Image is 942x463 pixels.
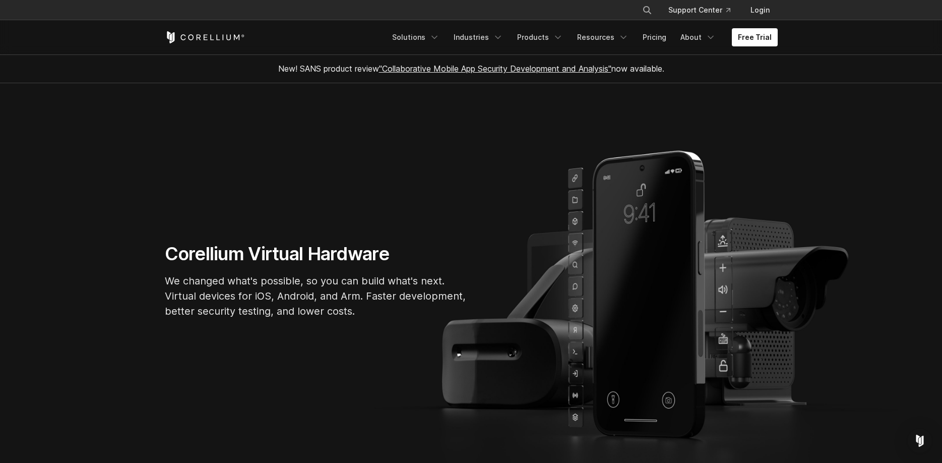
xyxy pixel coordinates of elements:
a: Corellium Home [165,31,245,43]
a: Free Trial [732,28,778,46]
div: Navigation Menu [386,28,778,46]
h1: Corellium Virtual Hardware [165,243,467,265]
button: Search [638,1,656,19]
div: Navigation Menu [630,1,778,19]
a: Pricing [637,28,672,46]
a: Login [742,1,778,19]
p: We changed what's possible, so you can build what's next. Virtual devices for iOS, Android, and A... [165,273,467,319]
div: Open Intercom Messenger [908,429,932,453]
a: Solutions [386,28,446,46]
a: "Collaborative Mobile App Security Development and Analysis" [379,64,611,74]
a: Support Center [660,1,738,19]
span: New! SANS product review now available. [278,64,664,74]
a: About [674,28,722,46]
a: Industries [448,28,509,46]
a: Resources [571,28,635,46]
a: Products [511,28,569,46]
